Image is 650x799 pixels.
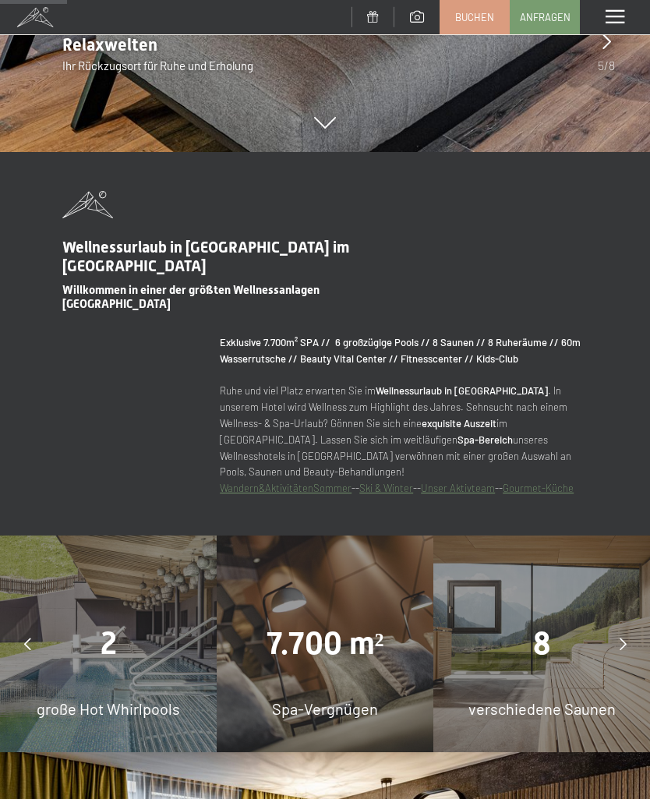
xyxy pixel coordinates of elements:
span: Ihr Rückzugsort für Ruhe und Erholung [62,58,253,72]
span: verschiedene Saunen [468,699,616,718]
span: 2 [101,625,117,662]
a: Anfragen [510,1,579,34]
span: / [604,57,609,74]
span: Buchen [455,10,494,24]
span: Willkommen in einer der größten Wellnessanlagen [GEOGRAPHIC_DATA] [62,283,320,311]
a: Unser Aktivteam [421,482,495,494]
span: 8 [609,57,615,74]
span: große Hot Whirlpools [37,699,180,718]
strong: Spa-Bereich [457,433,513,446]
span: Wellnessurlaub in [GEOGRAPHIC_DATA] im [GEOGRAPHIC_DATA] [62,238,349,275]
a: Gourmet-Küche [503,482,574,494]
strong: Exklusive 7.700m² SPA // 6 großzügige Pools // 8 Saunen // 8 Ruheräume // 60m Wasserrutsche // Be... [220,336,581,365]
a: Wandern&AktivitätenSommer [220,482,351,494]
span: 8 [533,625,550,662]
a: Buchen [440,1,509,34]
span: Spa-Vergnügen [272,699,378,718]
span: Relaxwelten [62,35,157,55]
span: Anfragen [520,10,571,24]
span: 5 [598,57,604,74]
strong: exquisite Auszeit [422,417,496,430]
a: Ski & Winter [359,482,413,494]
span: 7.700 m² [267,625,384,662]
strong: Wellnessurlaub in [GEOGRAPHIC_DATA] [376,384,548,397]
p: Ruhe und viel Platz erwarten Sie im . In unserem Hotel wird Wellness zum Highlight des Jahres. Se... [220,334,588,497]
